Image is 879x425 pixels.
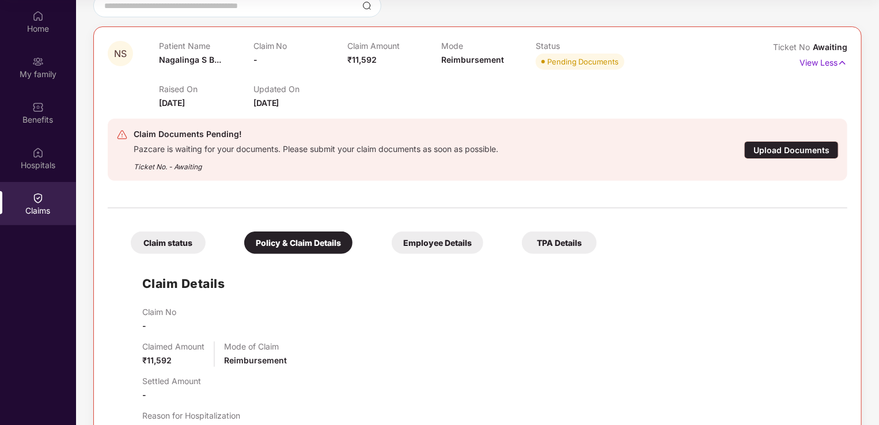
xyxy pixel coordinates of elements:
[253,84,347,94] p: Updated On
[32,101,44,113] img: svg+xml;base64,PHN2ZyBpZD0iQmVuZWZpdHMiIHhtbG5zPSJodHRwOi8vd3d3LnczLm9yZy8yMDAwL3N2ZyIgd2lkdGg9Ij...
[142,307,176,317] p: Claim No
[347,41,441,51] p: Claim Amount
[224,341,287,351] p: Mode of Claim
[224,355,287,365] span: Reimbursement
[159,41,253,51] p: Patient Name
[838,56,847,69] img: svg+xml;base64,PHN2ZyB4bWxucz0iaHR0cDovL3d3dy53My5vcmcvMjAwMC9zdmciIHdpZHRoPSIxNyIgaGVpZ2h0PSIxNy...
[142,274,225,293] h1: Claim Details
[442,55,505,64] span: Reimbursement
[547,56,619,67] div: Pending Documents
[744,141,839,159] div: Upload Documents
[813,42,847,52] span: Awaiting
[134,127,498,141] div: Claim Documents Pending!
[522,232,597,254] div: TPA Details
[392,232,483,254] div: Employee Details
[142,376,201,386] p: Settled Amount
[116,129,128,141] img: svg+xml;base64,PHN2ZyB4bWxucz0iaHR0cDovL3d3dy53My5vcmcvMjAwMC9zdmciIHdpZHRoPSIyNCIgaGVpZ2h0PSIyNC...
[142,355,172,365] span: ₹11,592
[536,41,630,51] p: Status
[159,98,185,108] span: [DATE]
[253,98,279,108] span: [DATE]
[134,141,498,154] div: Pazcare is waiting for your documents. Please submit your claim documents as soon as possible.
[134,154,498,172] div: Ticket No. - Awaiting
[142,390,146,400] span: -
[159,84,253,94] p: Raised On
[32,56,44,67] img: svg+xml;base64,PHN2ZyB3aWR0aD0iMjAiIGhlaWdodD0iMjAiIHZpZXdCb3g9IjAgMCAyMCAyMCIgZmlsbD0ibm9uZSIgeG...
[159,55,221,64] span: Nagalinga S B...
[800,54,847,69] p: View Less
[442,41,536,51] p: Mode
[114,49,127,59] span: NS
[347,55,377,64] span: ₹11,592
[131,232,206,254] div: Claim status
[362,1,372,10] img: svg+xml;base64,PHN2ZyBpZD0iU2VhcmNoLTMyeDMyIiB4bWxucz0iaHR0cDovL3d3dy53My5vcmcvMjAwMC9zdmciIHdpZH...
[32,10,44,22] img: svg+xml;base64,PHN2ZyBpZD0iSG9tZSIgeG1sbnM9Imh0dHA6Ly93d3cudzMub3JnLzIwMDAvc3ZnIiB3aWR0aD0iMjAiIG...
[142,411,240,420] p: Reason for Hospitalization
[32,147,44,158] img: svg+xml;base64,PHN2ZyBpZD0iSG9zcGl0YWxzIiB4bWxucz0iaHR0cDovL3d3dy53My5vcmcvMjAwMC9zdmciIHdpZHRoPS...
[253,41,347,51] p: Claim No
[773,42,813,52] span: Ticket No
[32,192,44,204] img: svg+xml;base64,PHN2ZyBpZD0iQ2xhaW0iIHhtbG5zPSJodHRwOi8vd3d3LnczLm9yZy8yMDAwL3N2ZyIgd2lkdGg9IjIwIi...
[244,232,353,254] div: Policy & Claim Details
[142,321,146,331] span: -
[142,341,204,351] p: Claimed Amount
[253,55,257,64] span: -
